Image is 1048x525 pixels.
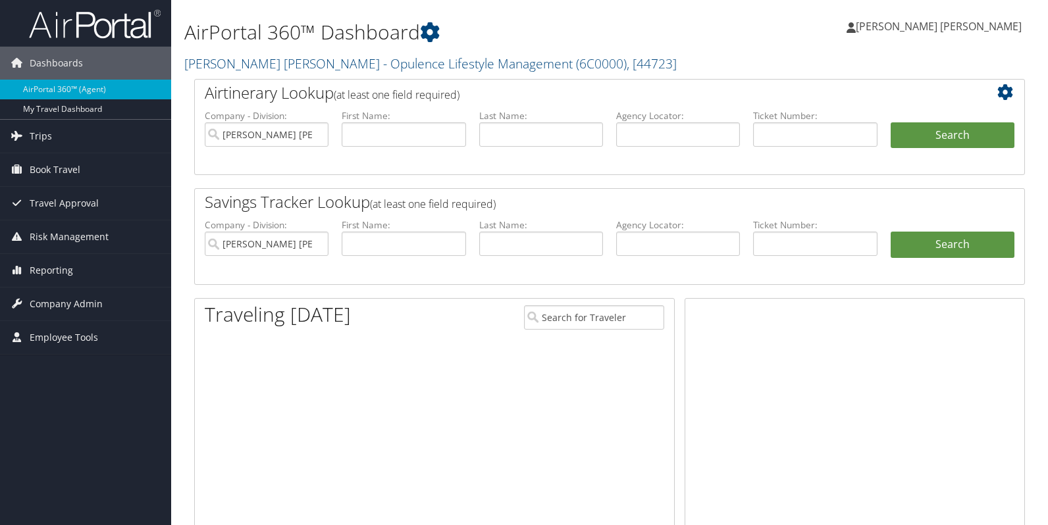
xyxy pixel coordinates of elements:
[370,197,496,211] span: (at least one field required)
[856,19,1022,34] span: [PERSON_NAME] [PERSON_NAME]
[30,47,83,80] span: Dashboards
[891,122,1014,149] button: Search
[30,321,98,354] span: Employee Tools
[205,82,945,104] h2: Airtinerary Lookup
[891,232,1014,258] a: Search
[479,218,603,232] label: Last Name:
[30,287,103,320] span: Company Admin
[30,220,109,253] span: Risk Management
[576,55,627,72] span: ( 6C0000 )
[205,301,351,328] h1: Traveling [DATE]
[205,218,328,232] label: Company - Division:
[627,55,677,72] span: , [ 44723 ]
[342,218,465,232] label: First Name:
[753,109,877,122] label: Ticket Number:
[30,254,73,287] span: Reporting
[334,87,459,102] span: (at least one field required)
[30,187,99,220] span: Travel Approval
[205,232,328,256] input: search accounts
[479,109,603,122] label: Last Name:
[30,120,52,153] span: Trips
[30,153,80,186] span: Book Travel
[205,109,328,122] label: Company - Division:
[184,55,677,72] a: [PERSON_NAME] [PERSON_NAME] - Opulence Lifestyle Management
[342,109,465,122] label: First Name:
[847,7,1035,46] a: [PERSON_NAME] [PERSON_NAME]
[184,18,751,46] h1: AirPortal 360™ Dashboard
[616,218,740,232] label: Agency Locator:
[753,218,877,232] label: Ticket Number:
[205,191,945,213] h2: Savings Tracker Lookup
[616,109,740,122] label: Agency Locator:
[524,305,664,330] input: Search for Traveler
[29,9,161,39] img: airportal-logo.png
